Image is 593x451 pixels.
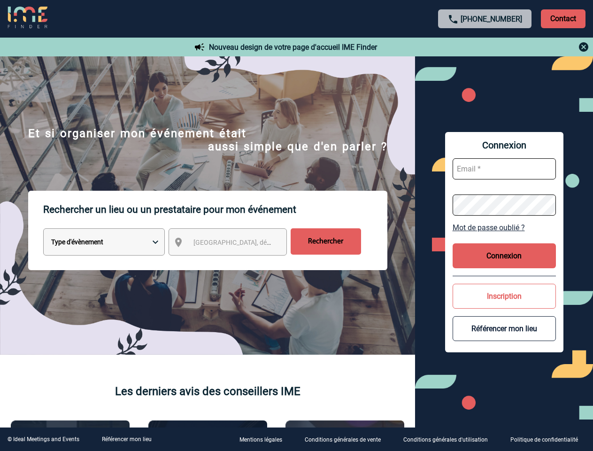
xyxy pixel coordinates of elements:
[453,316,556,341] button: Référencer mon lieu
[8,436,79,443] div: © Ideal Meetings and Events
[453,158,556,179] input: Email *
[232,435,297,444] a: Mentions légales
[193,239,324,246] span: [GEOGRAPHIC_DATA], département, région...
[447,14,459,25] img: call-24-px.png
[396,435,503,444] a: Conditions générales d'utilisation
[461,15,522,23] a: [PHONE_NUMBER]
[510,437,578,443] p: Politique de confidentialité
[541,9,585,28] p: Contact
[291,228,361,255] input: Rechercher
[239,437,282,443] p: Mentions légales
[43,191,387,228] p: Rechercher un lieu ou un prestataire pour mon événement
[305,437,381,443] p: Conditions générales de vente
[403,437,488,443] p: Conditions générales d'utilisation
[453,223,556,232] a: Mot de passe oublié ?
[102,436,152,443] a: Référencer mon lieu
[503,435,593,444] a: Politique de confidentialité
[453,284,556,309] button: Inscription
[297,435,396,444] a: Conditions générales de vente
[453,243,556,268] button: Connexion
[453,140,556,151] span: Connexion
